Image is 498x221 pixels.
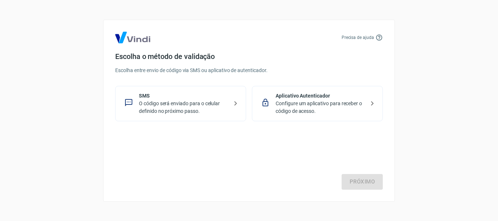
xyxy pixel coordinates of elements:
p: SMS [139,92,228,100]
div: Aplicativo AutenticadorConfigure um aplicativo para receber o código de acesso. [252,86,383,121]
p: Configure um aplicativo para receber o código de acesso. [276,100,365,115]
h4: Escolha o método de validação [115,52,383,61]
p: O código será enviado para o celular definido no próximo passo. [139,100,228,115]
div: SMSO código será enviado para o celular definido no próximo passo. [115,86,246,121]
p: Escolha entre envio de código via SMS ou aplicativo de autenticador. [115,67,383,74]
p: Aplicativo Autenticador [276,92,365,100]
img: Logo Vind [115,32,150,43]
p: Precisa de ajuda [342,34,374,41]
